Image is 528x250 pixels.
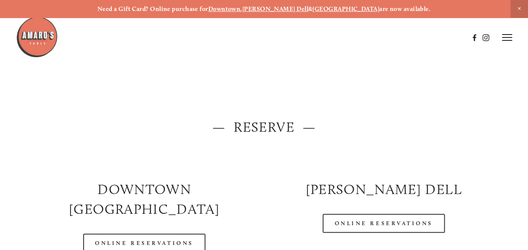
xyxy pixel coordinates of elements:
[240,5,242,13] strong: ,
[271,180,496,199] h2: [PERSON_NAME] DELL
[208,5,241,13] a: Downtown
[16,16,58,58] img: Amaro's Table
[32,180,257,219] h2: Downtown [GEOGRAPHIC_DATA]
[313,5,379,13] a: [GEOGRAPHIC_DATA]
[323,214,444,233] a: Online Reservations
[379,5,431,13] strong: are now available.
[308,5,313,13] strong: &
[32,117,496,137] h2: — Reserve —
[242,5,308,13] a: [PERSON_NAME] Dell
[97,5,208,13] strong: Need a Gift Card? Online purchase for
